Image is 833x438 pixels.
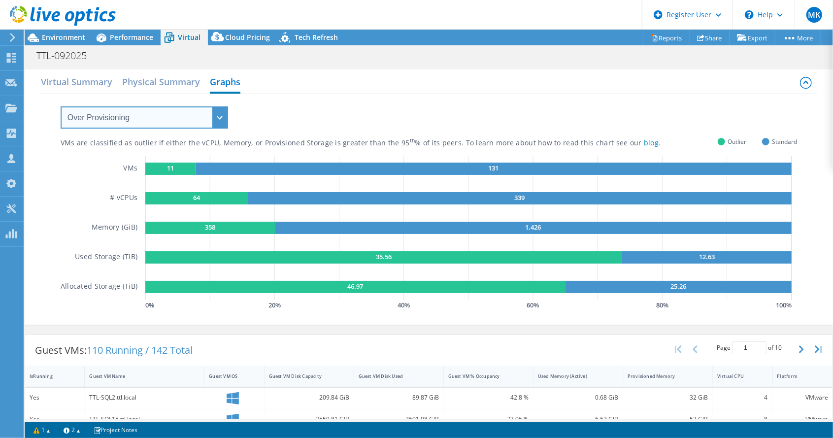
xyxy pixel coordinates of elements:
h5: Used Storage (TiB) [75,251,137,264]
div: Virtual CPU [717,373,756,379]
span: Cloud Pricing [225,33,270,42]
text: 339 [515,193,525,202]
input: jump to page [732,341,766,354]
svg: \n [745,10,754,19]
span: Standard [772,136,797,147]
a: 2 [57,424,87,436]
h2: Virtual Summary [41,72,112,92]
a: 1 [27,424,57,436]
div: Guest VMs: [25,335,202,366]
h1: TTL-092025 [32,50,102,61]
div: 2601.08 GiB [359,414,439,425]
div: VMs are classified as outlier if either the vCPU, Memory, or Provisioned Storage is greater than ... [61,138,710,148]
a: Export [730,30,775,45]
text: 12.63 [699,252,715,261]
span: MK [806,7,822,23]
span: 10 [775,343,782,352]
text: 60 % [527,301,539,309]
text: 100 % [776,301,792,309]
h2: Graphs [210,72,240,94]
text: 20 % [268,301,281,309]
sup: th [410,137,415,144]
h5: VMs [123,163,137,175]
div: Guest VM Name [89,373,188,379]
div: Platform [777,373,816,379]
div: 3559.81 GiB [269,414,349,425]
div: 32 GiB [628,392,708,403]
span: Page of [717,341,782,354]
text: 25.26 [671,282,687,291]
a: Share [690,30,730,45]
div: Yes [30,392,80,403]
div: Yes [30,414,80,425]
div: 8 [717,414,767,425]
a: Reports [643,30,690,45]
svg: GaugeChartPercentageAxisTexta [145,300,797,310]
div: 4 [717,392,767,403]
text: 35.56 [376,252,392,261]
a: Project Notes [87,424,144,436]
span: Virtual [178,33,200,42]
text: 46.97 [348,282,364,291]
div: Guest VM Disk Capacity [269,373,337,379]
span: Performance [110,33,153,42]
div: 89.87 GiB [359,392,439,403]
div: Provisioned Memory [628,373,696,379]
div: TTL-SQL15.ttl.local [89,414,200,425]
a: blog [644,138,659,147]
h5: # vCPUs [110,192,137,204]
div: Guest VM % Occupancy [448,373,517,379]
div: IsRunning [30,373,68,379]
span: 110 Running / 142 Total [87,343,193,357]
text: 1,426 [526,223,541,232]
div: Guest VM Disk Used [359,373,427,379]
div: Guest VM OS [209,373,247,379]
text: 64 [193,193,200,202]
div: 0.68 GiB [538,392,618,403]
h5: Memory (GiB) [92,222,137,234]
div: VMware [777,392,828,403]
text: 80 % [656,301,668,309]
div: 6.63 GiB [538,414,618,425]
text: 131 [489,164,499,172]
div: 52 GiB [628,414,708,425]
div: VMware [777,414,828,425]
div: Used Memory (Active) [538,373,606,379]
div: 42.8 % [448,392,529,403]
text: 40 % [398,301,410,309]
text: 358 [205,223,215,232]
h5: Allocated Storage (TiB) [61,281,137,293]
div: 209.84 GiB [269,392,349,403]
span: Tech Refresh [295,33,338,42]
span: Outlier [728,136,746,147]
h2: Physical Summary [122,72,200,92]
div: 73.06 % [448,414,529,425]
span: Environment [42,33,85,42]
a: More [775,30,821,45]
text: 0 % [145,301,154,309]
text: 11 [167,164,174,172]
div: TTL-SQL2.ttl.local [89,392,200,403]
